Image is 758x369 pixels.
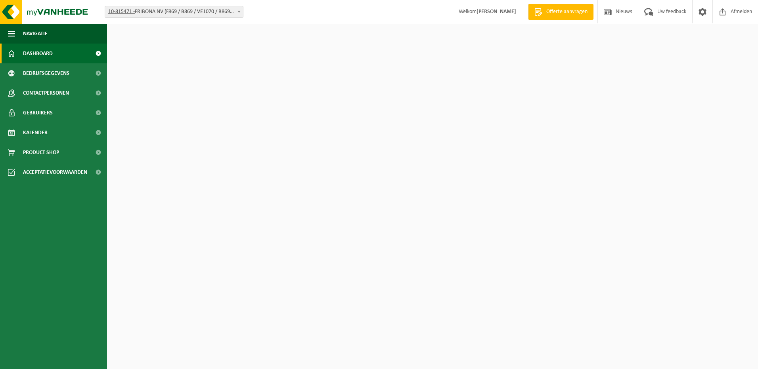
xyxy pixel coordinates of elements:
strong: [PERSON_NAME] [477,9,516,15]
tcxspan: Call 10-815471 - via 3CX [108,9,135,15]
span: Navigatie [23,24,48,44]
span: Kalender [23,123,48,143]
span: Acceptatievoorwaarden [23,162,87,182]
span: 10-815471 - FRIBONA NV (F869 / B869 / VE1070 / B869H) - OOSTKAMP [105,6,243,17]
span: Bedrijfsgegevens [23,63,69,83]
span: Offerte aanvragen [544,8,590,16]
a: Offerte aanvragen [528,4,593,20]
span: 10-815471 - FRIBONA NV (F869 / B869 / VE1070 / B869H) - OOSTKAMP [105,6,243,18]
span: Contactpersonen [23,83,69,103]
span: Gebruikers [23,103,53,123]
span: Product Shop [23,143,59,162]
span: Dashboard [23,44,53,63]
